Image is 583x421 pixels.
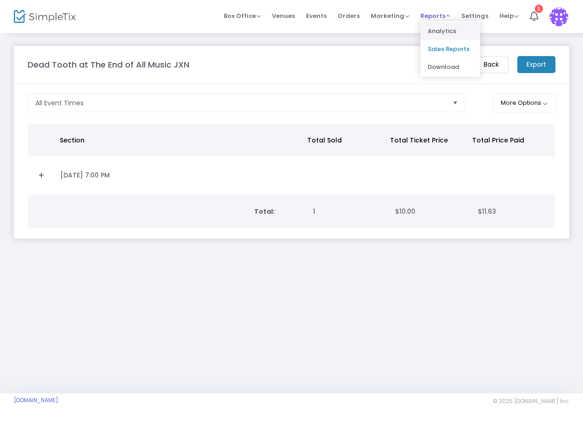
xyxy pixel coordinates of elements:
[474,56,509,73] m-button: Back
[28,195,555,228] div: Data table
[28,124,555,194] div: Data table
[449,94,462,112] button: Select
[224,11,261,20] span: Box Office
[420,22,480,40] li: Analytics
[517,56,555,73] m-button: Export
[34,168,49,182] a: Expand Details
[461,4,488,28] span: Settings
[420,58,480,76] li: Download
[14,397,58,404] a: [DOMAIN_NAME]
[272,4,295,28] span: Venues
[55,156,305,194] td: [DATE] 7:00 PM
[535,5,543,13] div: 1
[390,136,448,145] span: Total Ticket Price
[420,40,480,58] li: Sales Reports
[28,58,189,71] m-panel-title: Dead Tooth at The End of All Music JXN
[493,94,556,113] button: More Options
[254,207,275,216] b: Total:
[54,124,302,156] th: Section
[35,98,84,108] span: All Event Times
[478,207,496,216] span: $11.63
[420,11,450,20] span: Reports
[395,207,415,216] span: $10.00
[493,398,569,405] span: © 2025 [DOMAIN_NAME] Inc.
[499,11,519,20] span: Help
[302,124,385,156] th: Total Sold
[306,4,327,28] span: Events
[338,4,360,28] span: Orders
[313,207,315,216] span: 1
[472,136,524,145] span: Total Price Paid
[371,11,409,20] span: Marketing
